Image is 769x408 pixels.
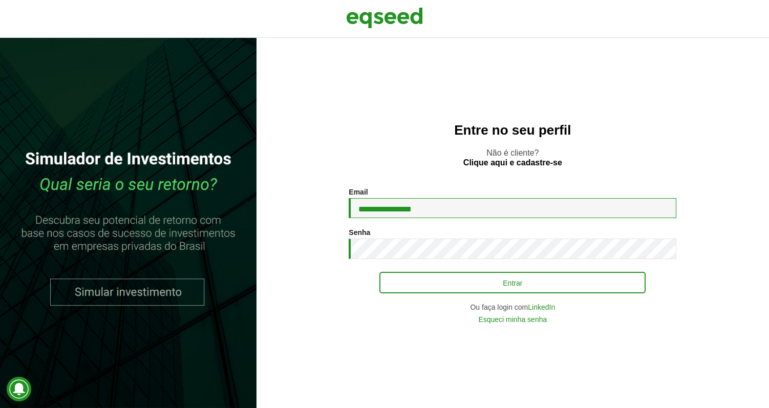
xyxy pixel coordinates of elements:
button: Entrar [379,272,646,293]
h2: Entre no seu perfil [277,123,749,138]
a: LinkedIn [528,304,555,311]
img: EqSeed Logo [346,5,423,31]
a: Clique aqui e cadastre-se [463,159,562,167]
p: Não é cliente? [277,148,749,167]
label: Senha [349,229,370,236]
div: Ou faça login com [349,304,676,311]
a: Esqueci minha senha [478,316,547,323]
label: Email [349,188,368,196]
